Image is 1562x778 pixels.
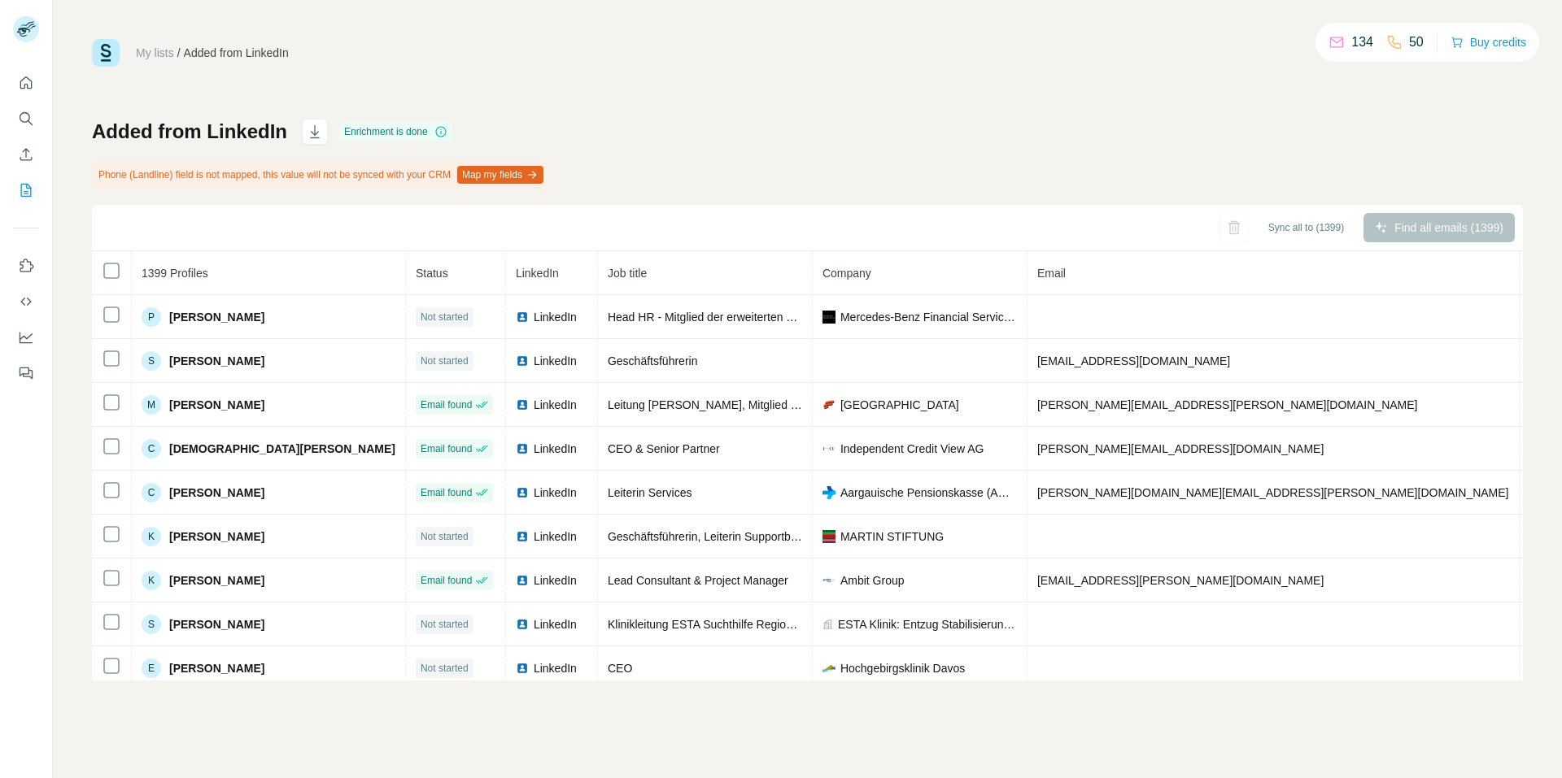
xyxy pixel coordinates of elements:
[516,662,529,675] img: LinkedIn logo
[13,287,39,316] button: Use Surfe API
[516,311,529,324] img: LinkedIn logo
[421,485,472,500] span: Email found
[421,529,469,544] span: Not started
[169,353,264,369] span: [PERSON_NAME]
[142,351,161,371] div: S
[169,660,264,676] span: [PERSON_NAME]
[169,528,264,545] span: [PERSON_NAME]
[534,353,577,369] span: LinkedIn
[822,574,836,587] img: company-logo
[534,528,577,545] span: LinkedIn
[169,441,395,457] span: [DEMOGRAPHIC_DATA][PERSON_NAME]
[339,122,452,141] div: Enrichment is done
[822,442,836,455] img: company-logo
[516,398,529,411] img: LinkedIn logo
[608,442,720,455] span: CEO & Senior Partner
[13,251,39,280] button: Use Surfe on LinkedIn
[142,658,161,678] div: E
[142,439,161,459] div: C
[169,485,264,501] span: [PERSON_NAME]
[421,441,472,456] span: Email found
[1037,267,1066,280] span: Email
[608,574,788,587] span: Lead Consultant & Project Manager
[13,176,39,205] button: My lists
[1037,442,1324,455] span: [PERSON_NAME][EMAIL_ADDRESS][DOMAIN_NAME]
[421,398,472,412] span: Email found
[534,441,577,457] span: LinkedIn
[822,311,836,324] img: company-logo
[421,354,469,368] span: Not started
[92,119,287,145] h1: Added from LinkedIn
[421,617,469,632] span: Not started
[13,68,39,98] button: Quick start
[1037,486,1509,499] span: [PERSON_NAME][DOMAIN_NAME][EMAIL_ADDRESS][PERSON_NAME][DOMAIN_NAME]
[1037,354,1230,367] span: [EMAIL_ADDRESS][DOMAIN_NAME]
[169,397,264,413] span: [PERSON_NAME]
[1037,574,1324,587] span: [EMAIL_ADDRESS][PERSON_NAME][DOMAIN_NAME]
[822,267,871,280] span: Company
[92,161,547,189] div: Phone (Landline) field is not mapped, this value will not be synced with your CRM
[457,166,543,184] button: Map my fields
[822,398,836,411] img: company-logo
[516,354,529,367] img: LinkedIn logo
[169,572,264,589] span: [PERSON_NAME]
[516,442,529,455] img: LinkedIn logo
[840,309,1017,325] span: Mercedes-Benz Financial Services [GEOGRAPHIC_DATA] AG
[142,395,161,415] div: M
[516,530,529,543] img: LinkedIn logo
[822,486,836,499] img: company-logo
[169,616,264,632] span: [PERSON_NAME]
[608,398,895,411] span: Leitung [PERSON_NAME], Mitglied der Geschäftsleitung
[92,39,120,67] img: Surfe Logo
[177,45,181,61] li: /
[416,267,448,280] span: Status
[534,572,577,589] span: LinkedIn
[608,530,822,543] span: Geschäftsführerin, Leiterin Supportbereich
[1451,31,1526,54] button: Buy credits
[534,485,577,501] span: LinkedIn
[840,528,944,545] span: MARTIN STIFTUNG
[13,359,39,388] button: Feedback
[608,662,632,675] span: CEO
[142,267,208,280] span: 1399 Profiles
[516,574,529,587] img: LinkedIn logo
[608,618,914,631] span: Klinikleitung ESTA Suchthilfe Region [GEOGRAPHIC_DATA]
[516,267,559,280] span: LinkedIn
[608,311,871,324] span: Head HR - Mitglied der erweiterten Geschäftsleitung
[421,661,469,676] span: Not started
[142,307,161,327] div: P
[169,309,264,325] span: [PERSON_NAME]
[838,616,1017,632] span: ESTA Klinik: Entzug Stabilisierung Therapie
[136,46,174,59] a: My lists
[184,45,289,61] div: Added from LinkedIn
[421,573,472,588] span: Email found
[608,354,698,367] span: Geschäftsführerin
[608,267,647,280] span: Job title
[13,323,39,352] button: Dashboard
[822,530,836,543] img: company-logo
[516,618,529,631] img: LinkedIn logo
[421,310,469,324] span: Not started
[142,615,161,634] div: S
[516,486,529,499] img: LinkedIn logo
[822,662,836,675] img: company-logo
[840,572,905,589] span: Ambit Group
[1409,33,1424,52] p: 50
[142,483,161,502] div: C
[142,527,161,546] div: K
[1037,398,1418,411] span: [PERSON_NAME][EMAIL_ADDRESS][PERSON_NAME][DOMAIN_NAME]
[534,616,577,632] span: LinkedIn
[1257,215,1355,240] button: Sync all to (1399)
[840,397,959,413] span: [GEOGRAPHIC_DATA]
[13,140,39,169] button: Enrich CSV
[840,660,965,676] span: Hochgebirgsklinik Davos
[1268,220,1344,235] span: Sync all to (1399)
[534,397,577,413] span: LinkedIn
[534,660,577,676] span: LinkedIn
[534,309,577,325] span: LinkedIn
[840,441,984,457] span: Independent Credit View AG
[13,104,39,133] button: Search
[142,571,161,590] div: K
[608,486,692,499] span: Leiterin Services
[840,485,1017,501] span: Aargauische Pensionskasse (APK)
